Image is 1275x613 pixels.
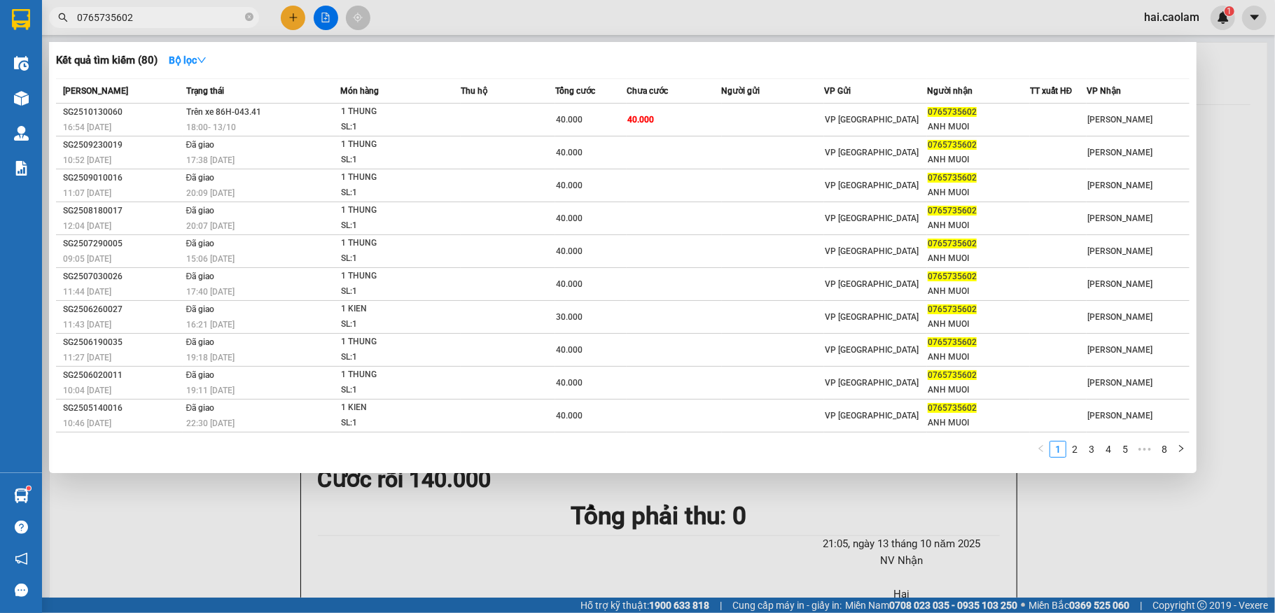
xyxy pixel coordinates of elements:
span: 15:06 [DATE] [186,254,235,264]
span: 18:00 - 13/10 [186,122,236,132]
div: SL: 1 [341,317,446,332]
span: 30.000 [556,312,583,322]
span: VP [GEOGRAPHIC_DATA] [825,279,919,289]
span: 40.000 [627,115,654,125]
div: SL: 1 [341,185,446,201]
img: solution-icon [14,161,29,176]
div: SL: 1 [341,350,446,365]
span: Trạng thái [186,86,224,96]
li: 2 [1066,441,1083,458]
div: 1 THUNG [341,269,446,284]
span: VP Gửi [824,86,851,96]
span: [PERSON_NAME] [1087,148,1152,157]
div: SL: 1 [341,153,446,168]
span: 19:18 [DATE] [186,353,235,362]
div: SG2509010016 [63,171,182,185]
div: ANH MUOI [928,185,1029,200]
span: 40.000 [556,181,583,190]
span: Chưa cước [627,86,668,96]
div: ANH MUOI [928,251,1029,266]
div: 1 THUNG [341,203,446,218]
span: 40.000 [556,279,583,289]
span: 0765735602 [928,173,977,183]
span: Đã giao [186,337,215,347]
div: ANH MUOI [928,350,1029,365]
div: SL: 1 [341,251,446,267]
li: Next 5 Pages [1134,441,1156,458]
span: Đã giao [186,239,215,248]
li: 4 [1100,441,1117,458]
span: [PERSON_NAME] [1087,279,1152,289]
span: VP [GEOGRAPHIC_DATA] [825,378,919,388]
span: close-circle [245,11,253,24]
div: 1 THUNG [341,137,446,153]
span: TT xuất HĐ [1030,86,1073,96]
span: close-circle [245,13,253,21]
span: Đã giao [186,304,215,314]
div: SG2505140016 [63,401,182,416]
span: 40.000 [556,213,583,223]
span: [PERSON_NAME] [1087,345,1152,355]
span: Người gửi [722,86,760,96]
div: SG2506020011 [63,368,182,383]
span: 19:11 [DATE] [186,386,235,395]
span: Đã giao [186,403,215,413]
span: VP Nhận [1087,86,1121,96]
span: [PERSON_NAME] [1087,378,1152,388]
span: Thu hộ [461,86,487,96]
span: Đã giao [186,370,215,380]
span: VP [GEOGRAPHIC_DATA] [825,115,919,125]
span: Đã giao [186,206,215,216]
div: ANH MUOI [928,218,1029,233]
span: Người nhận [927,86,973,96]
b: [DOMAIN_NAME] [118,53,193,64]
span: 20:07 [DATE] [186,221,235,231]
button: left [1033,441,1050,458]
span: 10:46 [DATE] [63,418,111,428]
span: [PERSON_NAME] [1087,411,1152,421]
li: 8 [1156,441,1173,458]
span: 16:21 [DATE] [186,320,235,330]
span: [PERSON_NAME] [1087,115,1152,125]
sup: 1 [27,486,31,491]
div: SG2508180017 [63,204,182,218]
span: right [1177,444,1185,453]
span: 09:05 [DATE] [63,254,111,264]
li: (c) 2017 [118,66,193,84]
div: ANH MUOI [928,284,1029,299]
span: 0765735602 [928,239,977,248]
div: SL: 1 [341,218,446,234]
div: ANH MUOI [928,153,1029,167]
span: 0765735602 [928,370,977,380]
span: ••• [1134,441,1156,458]
span: [PERSON_NAME] [1087,181,1152,190]
span: 0765735602 [928,304,977,314]
div: 1 KIEN [341,400,446,416]
div: SG2507290005 [63,237,182,251]
span: 10:04 [DATE] [63,386,111,395]
span: left [1037,444,1045,453]
span: 0765735602 [928,140,977,150]
img: warehouse-icon [14,91,29,106]
h3: Kết quả tìm kiếm ( 80 ) [56,53,158,68]
li: 5 [1117,441,1134,458]
div: SL: 1 [341,284,446,300]
span: 10:52 [DATE] [63,155,111,165]
span: 11:43 [DATE] [63,320,111,330]
span: 40.000 [556,345,583,355]
span: 0765735602 [928,337,977,347]
span: 40.000 [556,148,583,157]
span: Tổng cước [555,86,595,96]
a: 3 [1084,442,1099,457]
span: 0765735602 [928,403,977,413]
span: VP [GEOGRAPHIC_DATA] [825,345,919,355]
span: 11:44 [DATE] [63,287,111,297]
span: Đã giao [186,272,215,281]
span: message [15,584,28,597]
span: [PERSON_NAME] [1087,213,1152,223]
b: BIÊN NHẬN GỬI HÀNG HÓA [90,20,134,134]
div: ANH MUOI [928,317,1029,332]
div: SG2509230019 [63,138,182,153]
li: 3 [1083,441,1100,458]
div: 1 THUNG [341,334,446,350]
